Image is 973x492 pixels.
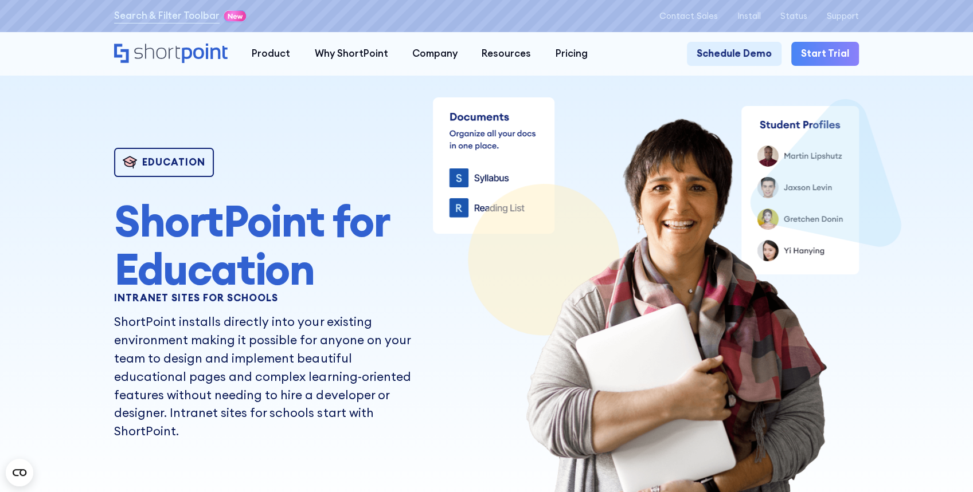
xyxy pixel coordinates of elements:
div: Company [412,46,458,61]
div: Product [252,46,290,61]
a: Start Trial [791,42,859,66]
h1: ShortPoint for Education [114,196,416,293]
div: Pricing [556,46,588,61]
iframe: Chat Widget [916,437,973,492]
a: Why ShortPoint [302,42,400,66]
p: ShortPoint installs directly into your existing environment making it possible for anyone on your... [114,313,416,440]
h2: INTRANET SITES FOR SCHOOLS [114,293,416,304]
a: Product [240,42,302,66]
img: intranet sites for schools [433,97,554,234]
a: Support [827,11,859,21]
a: Contact Sales [659,11,718,21]
a: Install [737,11,761,21]
a: Status [780,11,807,21]
div: Resources [482,46,531,61]
a: Pricing [543,42,599,66]
a: Resources [470,42,543,66]
a: Company [400,42,470,66]
a: Home [114,44,227,65]
button: Open CMP widget [6,459,33,486]
div: Why ShortPoint [314,46,388,61]
a: Schedule Demo [687,42,781,66]
a: Search & Filter Toolbar [114,9,219,23]
div: Education [142,158,205,167]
